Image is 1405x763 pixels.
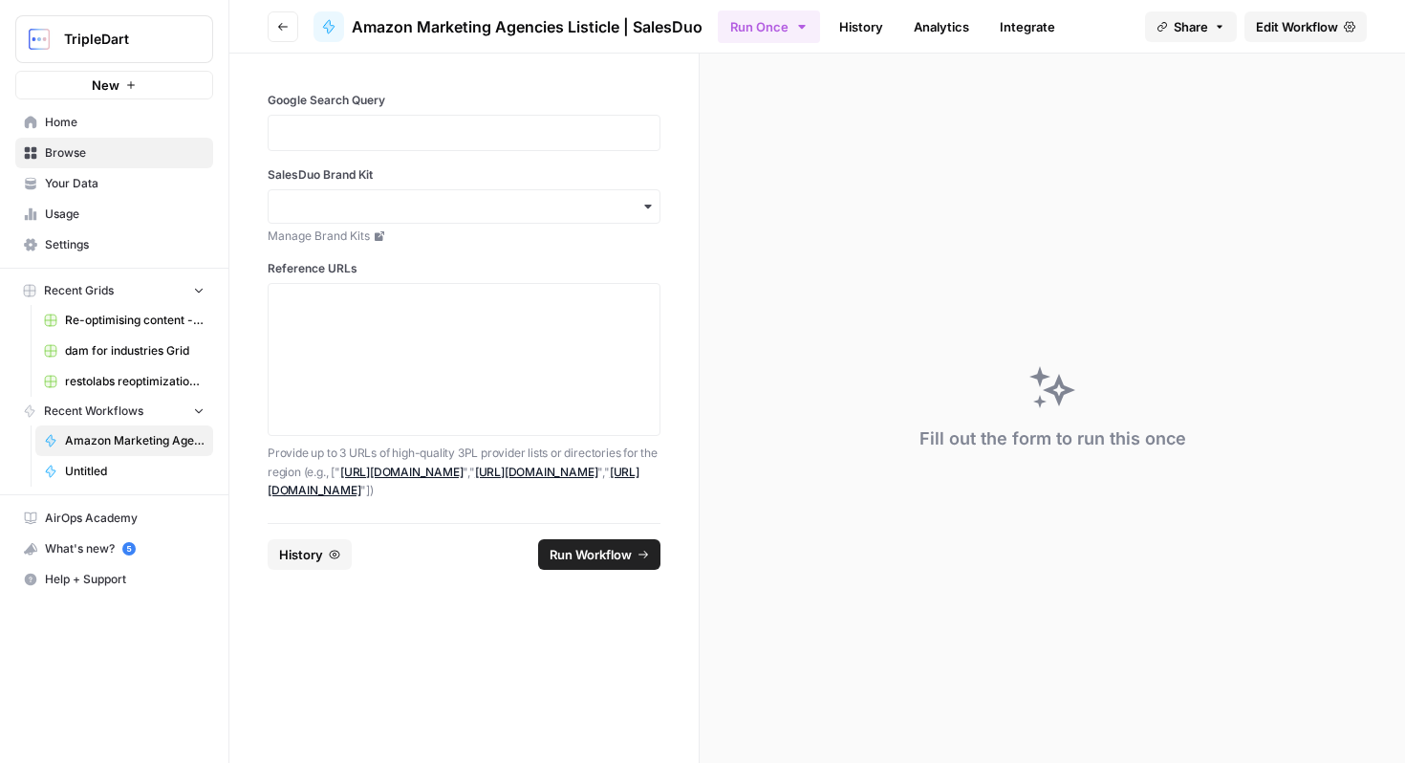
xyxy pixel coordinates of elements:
[44,403,143,420] span: Recent Workflows
[35,366,213,397] a: restolabs reoptimizations aug
[313,11,702,42] a: Amazon Marketing Agencies Listicle | SalesDuo
[35,305,213,336] a: Re-optimising content - revenuegrid Grid
[65,432,205,449] span: Amazon Marketing Agencies Listicle | SalesDuo
[268,539,352,570] button: History
[45,510,205,527] span: AirOps Academy
[35,336,213,366] a: dam for industries Grid
[45,114,205,131] span: Home
[45,206,205,223] span: Usage
[45,175,205,192] span: Your Data
[65,342,205,360] span: dam for industries Grid
[15,107,213,138] a: Home
[268,260,660,277] label: Reference URLs
[15,71,213,99] button: New
[15,199,213,229] a: Usage
[919,425,1186,452] div: Fill out the form to run this once
[475,465,598,479] a: [URL][DOMAIN_NAME]
[15,503,213,534] a: AirOps Academy
[15,138,213,168] a: Browse
[279,545,323,564] span: History
[268,444,660,500] p: Provide up to 3 URLs of high-quality 3PL provider lists or directories for the region (e.g., [" "...
[65,373,205,390] span: restolabs reoptimizations aug
[92,76,119,95] span: New
[22,22,56,56] img: TripleDart Logo
[15,534,213,564] button: What's new? 5
[718,11,820,43] button: Run Once
[45,236,205,253] span: Settings
[126,544,131,554] text: 5
[902,11,981,42] a: Analytics
[1256,17,1338,36] span: Edit Workflow
[15,168,213,199] a: Your Data
[65,463,205,480] span: Untitled
[538,539,660,570] button: Run Workflow
[268,228,660,245] a: Manage Brand Kits
[828,11,895,42] a: History
[550,545,632,564] span: Run Workflow
[988,11,1067,42] a: Integrate
[15,15,213,63] button: Workspace: TripleDart
[1244,11,1367,42] a: Edit Workflow
[268,166,660,184] label: SalesDuo Brand Kit
[15,276,213,305] button: Recent Grids
[64,30,180,49] span: TripleDart
[1145,11,1237,42] button: Share
[45,144,205,162] span: Browse
[35,425,213,456] a: Amazon Marketing Agencies Listicle | SalesDuo
[15,397,213,425] button: Recent Workflows
[122,542,136,556] a: 5
[1174,17,1208,36] span: Share
[15,564,213,595] button: Help + Support
[352,15,702,38] span: Amazon Marketing Agencies Listicle | SalesDuo
[16,534,212,563] div: What's new?
[44,282,114,299] span: Recent Grids
[268,465,639,498] a: [URL][DOMAIN_NAME]
[45,571,205,588] span: Help + Support
[268,92,660,109] label: Google Search Query
[340,465,464,479] a: [URL][DOMAIN_NAME]
[65,312,205,329] span: Re-optimising content - revenuegrid Grid
[15,229,213,260] a: Settings
[35,456,213,487] a: Untitled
